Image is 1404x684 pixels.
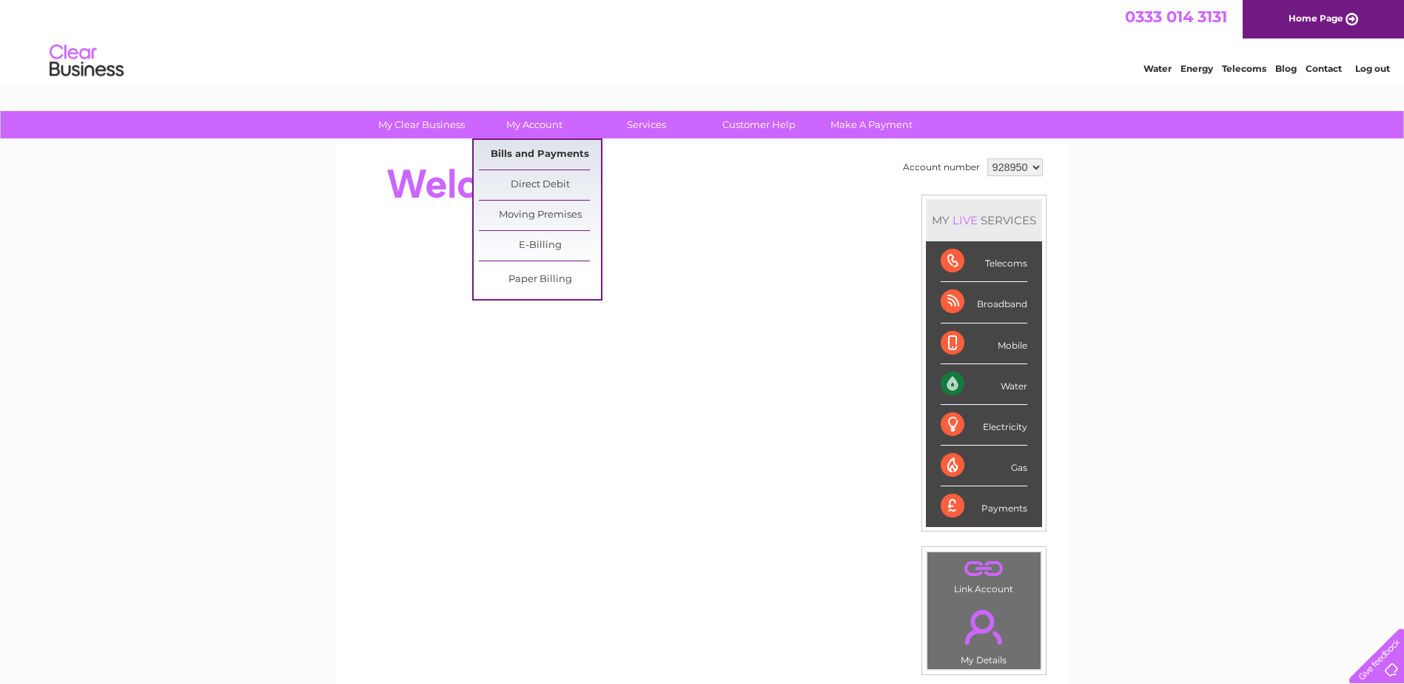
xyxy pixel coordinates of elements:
[810,111,933,138] a: Make A Payment
[931,556,1037,582] a: .
[49,38,124,84] img: logo.png
[927,597,1041,670] td: My Details
[479,265,601,295] a: Paper Billing
[941,405,1027,446] div: Electricity
[927,551,1041,598] td: Link Account
[1355,63,1390,74] a: Log out
[941,446,1027,486] div: Gas
[479,170,601,200] a: Direct Debit
[360,111,483,138] a: My Clear Business
[941,323,1027,364] div: Mobile
[1306,63,1342,74] a: Contact
[1180,63,1213,74] a: Energy
[479,140,601,170] a: Bills and Payments
[473,111,595,138] a: My Account
[479,201,601,230] a: Moving Premises
[931,601,1037,653] a: .
[698,111,820,138] a: Customer Help
[899,155,984,180] td: Account number
[941,282,1027,323] div: Broadband
[941,364,1027,405] div: Water
[1222,63,1266,74] a: Telecoms
[941,241,1027,282] div: Telecoms
[1125,7,1227,26] a: 0333 014 3131
[1275,63,1297,74] a: Blog
[353,8,1052,72] div: Clear Business is a trading name of Verastar Limited (registered in [GEOGRAPHIC_DATA] No. 3667643...
[585,111,708,138] a: Services
[479,231,601,261] a: E-Billing
[926,199,1042,241] div: MY SERVICES
[950,213,981,227] div: LIVE
[1143,63,1172,74] a: Water
[941,486,1027,526] div: Payments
